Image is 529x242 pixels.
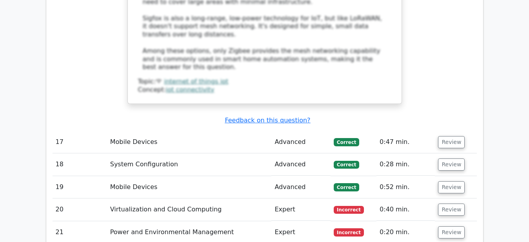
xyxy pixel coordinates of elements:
span: Correct [334,161,359,169]
td: Mobile Devices [107,131,272,153]
a: Feedback on this question? [225,116,310,124]
div: Concept: [138,86,391,94]
div: Topic: [138,78,391,86]
td: 0:47 min. [376,131,435,153]
td: 20 [53,198,107,221]
button: Review [438,204,465,216]
td: 18 [53,153,107,176]
td: 0:40 min. [376,198,435,221]
button: Review [438,181,465,193]
span: Correct [334,138,359,146]
a: internet of things iot [164,78,228,85]
td: 0:28 min. [376,153,435,176]
td: Mobile Devices [107,176,272,198]
td: Advanced [271,131,331,153]
td: Expert [271,198,331,221]
button: Review [438,158,465,171]
span: Incorrect [334,228,364,236]
a: iot connectivity [166,86,214,93]
button: Review [438,136,465,148]
td: 0:52 min. [376,176,435,198]
span: Correct [334,183,359,191]
td: Virtualization and Cloud Computing [107,198,272,221]
td: Advanced [271,176,331,198]
td: 17 [53,131,107,153]
td: System Configuration [107,153,272,176]
button: Review [438,226,465,238]
span: Incorrect [334,206,364,214]
td: 19 [53,176,107,198]
td: Advanced [271,153,331,176]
